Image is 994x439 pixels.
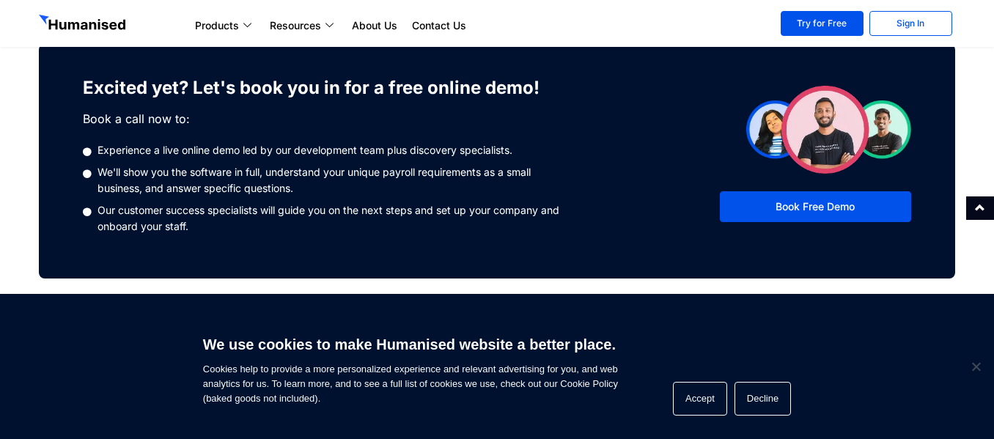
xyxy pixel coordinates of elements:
[83,73,563,103] h3: Excited yet? Let's book you in for a free online demo!
[94,164,563,196] span: We'll show you the software in full, understand your unique payroll requirements as a small busin...
[83,110,563,128] p: Book a call now to:
[94,142,512,158] span: Experience a live online demo led by our development team plus discovery specialists.
[869,11,952,36] a: Sign In
[188,17,262,34] a: Products
[262,17,345,34] a: Resources
[781,11,864,36] a: Try for Free
[94,202,563,235] span: Our customer success specialists will guide you on the next steps and set up your company and onb...
[673,382,727,416] button: Accept
[345,17,405,34] a: About Us
[39,15,128,34] img: GetHumanised Logo
[203,327,618,406] span: Cookies help to provide a more personalized experience and relevant advertising for you, and web ...
[405,17,474,34] a: Contact Us
[735,382,791,416] button: Decline
[203,334,618,355] h6: We use cookies to make Humanised website a better place.
[968,359,983,374] span: Decline
[720,191,911,222] a: Book Free Demo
